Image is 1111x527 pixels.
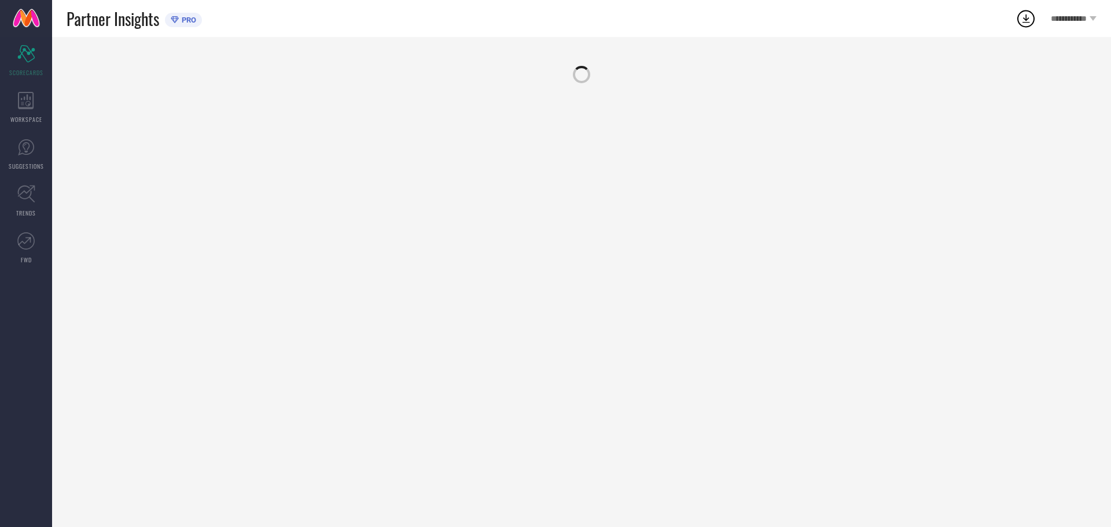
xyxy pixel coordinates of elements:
[1016,8,1036,29] div: Open download list
[179,16,196,24] span: PRO
[16,209,36,217] span: TRENDS
[10,115,42,124] span: WORKSPACE
[67,7,159,31] span: Partner Insights
[21,255,32,264] span: FWD
[9,68,43,77] span: SCORECARDS
[9,162,44,170] span: SUGGESTIONS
